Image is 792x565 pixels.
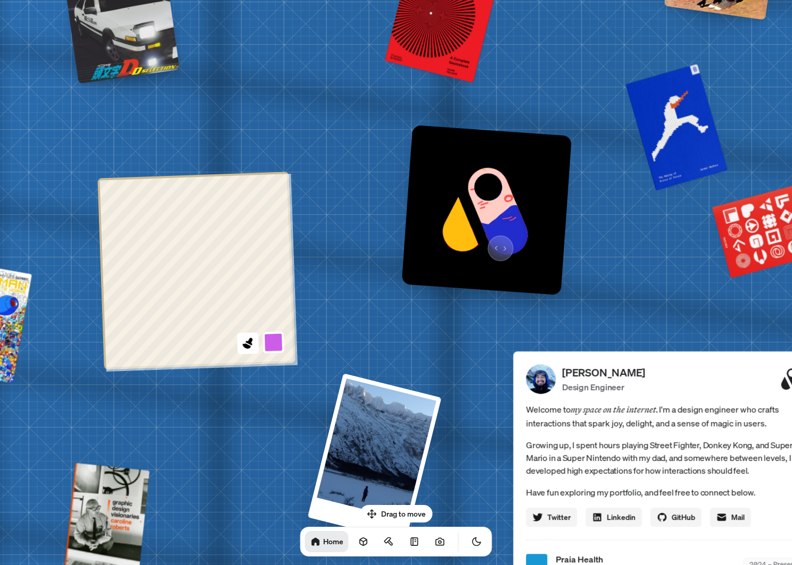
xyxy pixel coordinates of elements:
[672,511,695,522] span: GitHub
[586,508,642,527] a: Linkedin
[571,404,659,415] em: my space on the internet.
[526,508,577,527] a: Twitter
[562,365,645,381] p: [PERSON_NAME]
[526,364,556,394] img: Profile Picture
[562,381,645,393] p: Design Engineer
[323,536,343,546] h1: Home
[607,511,636,522] span: Linkedin
[731,511,745,522] span: Mail
[547,511,571,522] span: Twitter
[710,508,751,527] a: Mail
[651,508,702,527] a: GitHub
[402,125,572,295] img: Logo variation 67
[466,531,487,552] button: Toggle Theme
[305,531,349,552] a: Home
